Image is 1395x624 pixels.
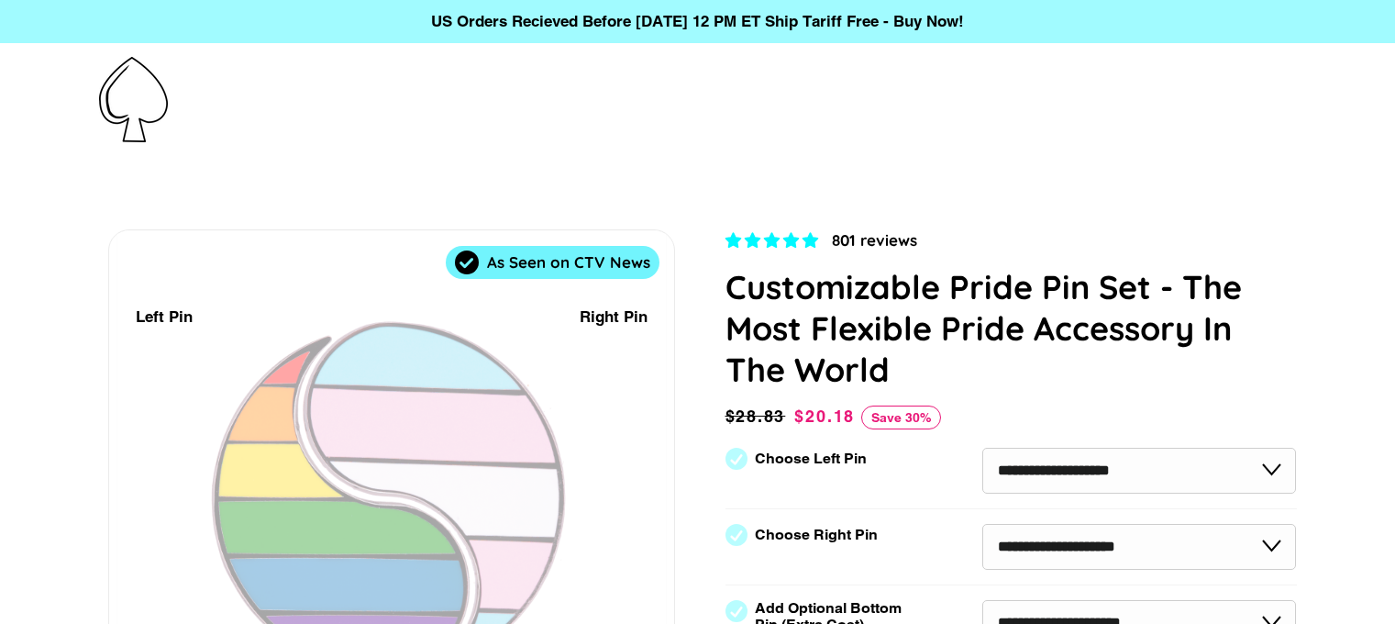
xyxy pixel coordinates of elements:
label: Choose Right Pin [755,527,878,543]
span: 801 reviews [832,230,917,250]
div: Right Pin [580,305,648,329]
span: $20.18 [794,407,855,426]
span: 4.83 stars [725,231,823,250]
span: Save 30% [861,406,941,429]
label: Choose Left Pin [755,451,867,467]
h1: Customizable Pride Pin Set - The Most Flexible Pride Accessory In The World [725,266,1297,390]
img: Pin-Ace [99,57,168,142]
span: $28.83 [725,404,791,429]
